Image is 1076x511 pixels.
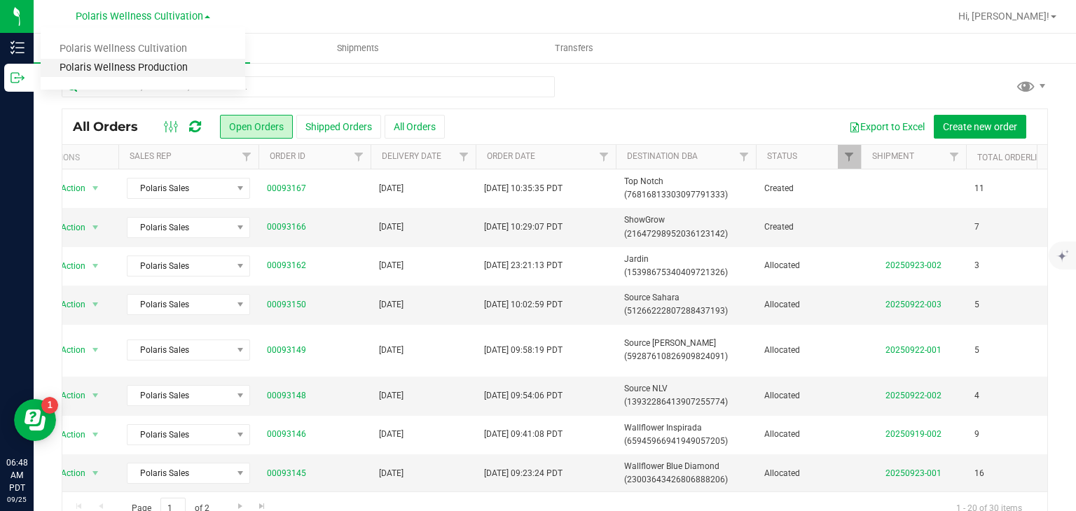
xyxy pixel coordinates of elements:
[6,494,27,505] p: 09/25
[267,259,306,272] a: 00093162
[379,389,403,402] span: [DATE]
[974,428,979,441] span: 9
[127,256,232,276] span: Polaris Sales
[48,425,86,444] span: Action
[764,259,853,272] span: Allocated
[267,344,306,357] a: 00093149
[48,295,86,314] span: Action
[379,220,403,234] span: [DATE]
[767,151,797,161] a: Status
[379,467,403,480] span: [DATE]
[764,428,853,441] span: Allocated
[127,178,232,198] span: Polaris Sales
[87,256,104,276] span: select
[379,298,403,311] span: [DATE]
[130,151,172,161] a: Sales Rep
[764,389,853,402] span: Allocated
[87,463,104,483] span: select
[733,145,756,169] a: Filter
[840,115,934,139] button: Export to Excel
[267,298,306,311] a: 00093150
[974,182,984,195] span: 11
[484,259,563,272] span: [DATE] 23:21:13 PDT
[267,467,306,480] a: 00093145
[872,151,914,161] a: Shipment
[267,428,306,441] a: 00093146
[934,115,1026,139] button: Create new order
[974,467,984,480] span: 16
[764,182,853,195] span: Created
[48,340,86,360] span: Action
[958,10,1049,22] span: Hi, [PERSON_NAME]!
[267,182,306,195] a: 00093167
[624,421,747,448] span: Wallflower Inspirada (65945966941949057205)
[127,218,232,237] span: Polaris Sales
[943,121,1017,132] span: Create new order
[624,175,747,202] span: Top Notch (76816813303097791333)
[73,119,152,134] span: All Orders
[48,218,86,237] span: Action
[624,213,747,240] span: ShowGrow (21647298952036123142)
[624,382,747,409] span: Source NLV (13932286413907255774)
[48,463,86,483] span: Action
[48,386,86,405] span: Action
[41,397,58,414] iframe: Resource center unread badge
[14,399,56,441] iframe: Resource center
[45,153,113,162] div: Actions
[87,340,104,360] span: select
[318,42,398,55] span: Shipments
[453,145,476,169] a: Filter
[885,468,941,478] a: 20250923-001
[974,220,979,234] span: 7
[235,145,258,169] a: Filter
[382,151,441,161] a: Delivery Date
[379,259,403,272] span: [DATE]
[41,59,245,78] a: Polaris Wellness Production
[34,34,250,63] a: Orders
[127,463,232,483] span: Polaris Sales
[977,153,1053,162] a: Total Orderlines
[487,151,535,161] a: Order Date
[885,300,941,309] a: 20250922-003
[885,391,941,400] a: 20250922-002
[484,220,563,234] span: [DATE] 10:29:07 PDT
[11,41,25,55] inline-svg: Inventory
[624,291,747,318] span: Source Sahara (51266222807288437193)
[6,456,27,494] p: 06:48 AM PDT
[347,145,371,169] a: Filter
[484,467,563,480] span: [DATE] 09:23:24 PDT
[764,220,853,234] span: Created
[379,344,403,357] span: [DATE]
[220,115,293,139] button: Open Orders
[267,220,306,234] a: 00093166
[267,389,306,402] a: 00093148
[87,386,104,405] span: select
[41,40,245,59] a: Polaris Wellness Cultivation
[48,178,86,198] span: Action
[593,145,616,169] a: Filter
[379,428,403,441] span: [DATE]
[764,298,853,311] span: Allocated
[764,467,853,480] span: Allocated
[974,389,979,402] span: 4
[466,34,682,63] a: Transfers
[943,145,966,169] a: Filter
[127,425,232,444] span: Polaris Sales
[838,145,861,169] a: Filter
[87,218,104,237] span: select
[385,115,445,139] button: All Orders
[484,389,563,402] span: [DATE] 09:54:06 PDT
[127,295,232,314] span: Polaris Sales
[974,259,979,272] span: 3
[974,298,979,311] span: 5
[87,425,104,444] span: select
[76,10,203,22] span: Polaris Wellness Cultivation
[87,178,104,198] span: select
[624,460,747,486] span: Wallflower Blue Diamond (23003643426806888206)
[484,182,563,195] span: [DATE] 10:35:35 PDT
[885,345,941,355] a: 20250922-001
[270,151,305,161] a: Order ID
[484,344,563,357] span: [DATE] 09:58:19 PDT
[624,253,747,279] span: Jardin (15398675340409721326)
